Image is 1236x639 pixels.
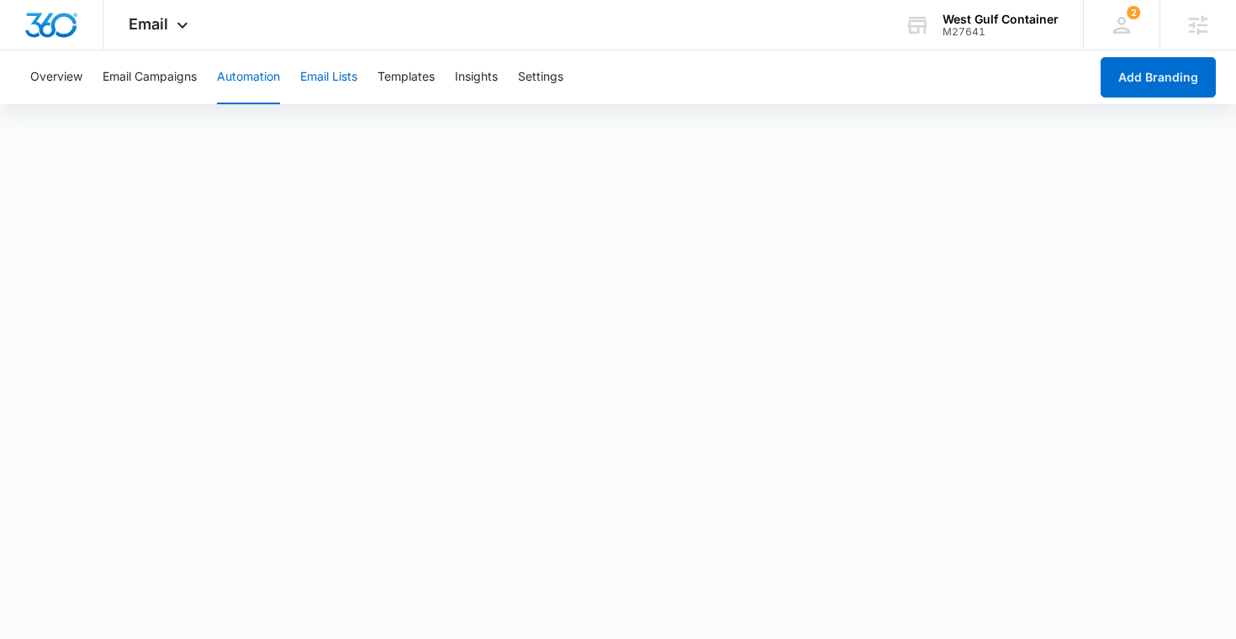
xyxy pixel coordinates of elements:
[943,26,1059,38] div: account id
[129,15,168,33] span: Email
[943,13,1059,26] div: account name
[217,50,280,104] button: Automation
[1127,6,1140,19] div: notifications count
[378,50,435,104] button: Templates
[300,50,357,104] button: Email Lists
[1101,57,1216,98] button: Add Branding
[30,50,82,104] button: Overview
[455,50,498,104] button: Insights
[518,50,563,104] button: Settings
[103,50,197,104] button: Email Campaigns
[1127,6,1140,19] span: 2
